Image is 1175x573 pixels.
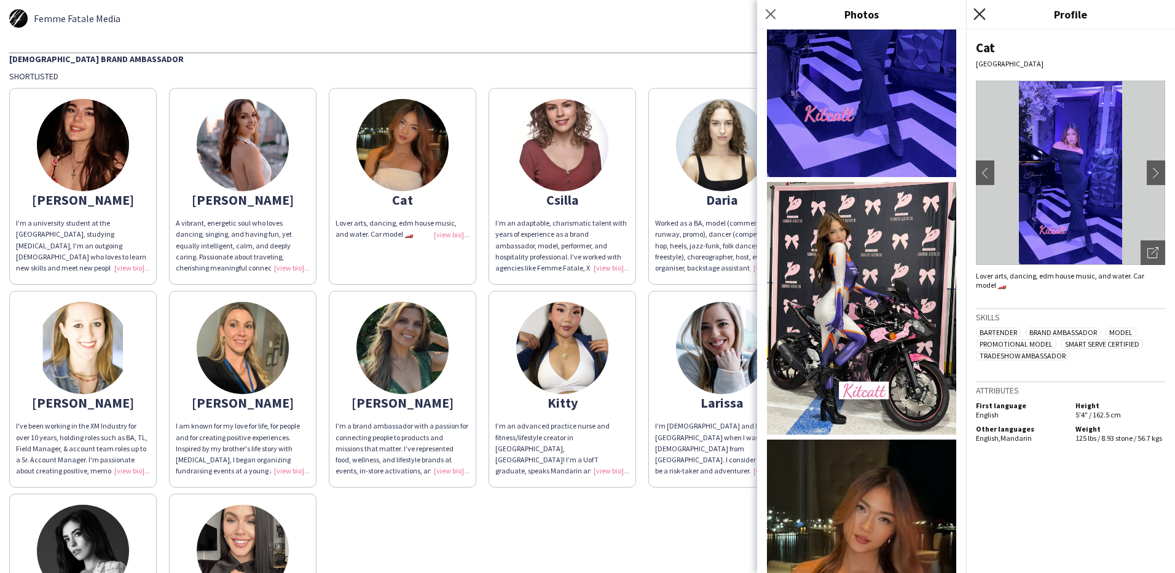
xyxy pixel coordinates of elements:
[976,59,1165,68] div: [GEOGRAPHIC_DATA]
[655,194,789,205] div: Daria
[976,81,1165,265] img: Crew avatar or photo
[966,6,1175,22] h3: Profile
[34,13,120,24] span: Femme Fatale Media
[976,433,1000,443] span: English ,
[757,6,966,22] h3: Photos
[676,99,768,191] img: thumb-3157f910-9e2d-4c32-8783-603d31bf17dd.jpg
[976,410,999,419] span: English
[495,397,629,408] div: Kitty
[976,339,1056,349] span: Promotional Model
[655,421,788,564] span: I'm [DEMOGRAPHIC_DATA] and I moved to [GEOGRAPHIC_DATA] when I was [DEMOGRAPHIC_DATA] from [GEOGR...
[176,421,310,476] div: I am known for my love for life, for people and for creating positive experiences. Inspired by my...
[176,218,310,274] div: A vibrant, energetic soul who loves dancing, singing, and having fun, yet equally intelligent, ca...
[1026,328,1101,337] span: Brand Ambassador
[655,218,789,274] div: Worked as a BA, model (commercial, runway, promo), dancer (competitive hip-hop, heels, jazz-funk,...
[976,351,1069,360] span: Tradeshow Ambassador
[16,421,150,476] div: I've been working in the XM Industry for over 10 years, holding roles such as BA, TL, Field Manag...
[37,99,129,191] img: thumb-d65a1967-f3a1-4f5c-9580-5bc572cacd46.jpg
[976,271,1165,290] div: Lover arts, dancing, edm house music, and water. Car model 🏎️
[495,218,629,274] div: I’m an adaptable, charismatic talent with years of experience as a brand ambassador, model, perfo...
[16,218,150,274] div: I’m a university student at the [GEOGRAPHIC_DATA], studying [MEDICAL_DATA], I’m an outgoing [DEMO...
[1075,433,1162,443] span: 125 lbs / 8.93 stone / 56.7 kgs
[976,424,1066,433] h5: Other languages
[9,9,28,28] img: thumb-5d261e8036265.jpg
[655,397,789,408] div: Larissa
[336,421,470,476] div: I'm a brand ambassador with a passion for connecting people to products and missions that matter....
[197,99,289,191] img: thumb-348f6e32-d259-4156-bd3a-4c7a5a998305.jpg
[197,302,289,394] img: thumb-f6beec8e-e8d9-4bb6-8682-68110e3f88d3.jpg
[976,312,1165,323] h3: Skills
[1141,240,1165,265] div: Open photos pop-in
[176,194,310,205] div: [PERSON_NAME]
[356,302,449,394] img: thumb-36a41e39-78a5-41e2-8563-b28cc1707c6c.jpg
[1061,339,1143,349] span: Smart Serve Certified
[1075,424,1165,433] h5: Weight
[16,397,150,408] div: [PERSON_NAME]
[9,52,1166,65] div: [DEMOGRAPHIC_DATA] Brand Ambassador
[976,328,1021,337] span: Bartender
[336,218,470,240] div: Lover arts, dancing, edm house music, and water. Car model 🏎️
[516,99,608,191] img: thumb-526dc572-1bf3-40d4-a38a-5d3a078f091f.jpg
[495,421,629,476] div: I’m an advanced practice nurse and fitness/lifestyle creator in [GEOGRAPHIC_DATA], [GEOGRAPHIC_DA...
[1106,328,1136,337] span: Model
[37,302,129,394] img: thumb-0bddb9f4-0717-463c-9bb9-10a485439a99.jpg
[976,39,1165,56] div: Cat
[976,401,1066,410] h5: First language
[976,385,1165,396] h3: Attributes
[495,194,629,205] div: Csilla
[356,99,449,191] img: thumb-1d5e92f9-4f15-4484-a717-e9daa625263f.jpg
[336,194,470,205] div: Cat
[336,397,470,408] div: [PERSON_NAME]
[16,194,150,205] div: [PERSON_NAME]
[1075,410,1121,419] span: 5'4" / 162.5 cm
[9,71,1166,82] div: Shortlisted
[176,397,310,408] div: [PERSON_NAME]
[1000,433,1032,443] span: Mandarin
[1075,401,1165,410] h5: Height
[676,302,768,394] img: thumb-1683910523645e6f7b75289.png
[767,182,956,435] img: Crew photo 1124967
[516,302,608,394] img: thumb-512d8500-9afd-4d13-be14-c217680cb528.png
